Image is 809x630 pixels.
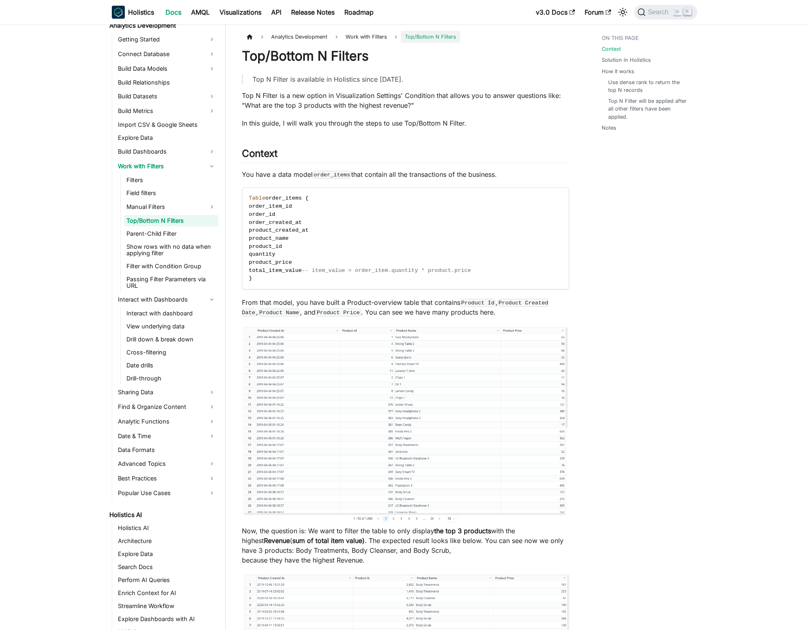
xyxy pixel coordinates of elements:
[434,527,491,535] strong: the top 3 products
[124,228,218,239] a: Parent-Child Filter
[124,360,218,371] a: Date drills
[115,119,218,130] a: Import CSV & Google Sheets
[292,537,365,545] strong: sum of total item value)
[249,267,302,274] span: total_item_value
[115,48,218,61] a: Connect Database
[124,321,218,332] a: View underlying data
[258,308,300,317] code: Product Name
[124,261,218,272] a: Filter with Condition Group
[249,243,282,250] span: product_id
[115,535,218,547] a: Architecture
[249,203,292,209] span: order_item_id
[315,308,361,317] code: Product Price
[115,160,218,173] a: Work with Filters
[460,299,496,307] code: Product Id
[112,6,154,19] a: HolisticsHolistics
[115,400,218,413] a: Find & Organize Content
[267,31,331,43] span: Analytics Development
[242,526,569,565] p: Now, the question is: We want to filter the table to only display with the highest ( . The expect...
[107,509,218,521] a: Holistics AI
[266,6,286,19] a: API
[242,148,569,163] h2: Context
[115,415,218,428] a: Analytic Functions
[115,587,218,599] a: Enrich Context for AI
[242,169,569,179] p: You have a data model that contain all the transactions of the business.
[265,195,309,201] span: order_items {
[115,62,218,75] a: Build Data Models
[602,56,651,64] a: Solution in Holistics
[115,561,218,573] a: Search Docs
[128,7,154,17] b: Holistics
[115,487,218,500] a: Popular Use Cases
[161,6,186,19] a: Docs
[602,45,621,53] a: Context
[249,219,302,226] span: order_created_at
[115,430,218,443] a: Date & Time
[401,31,460,43] span: Top/Bottom N Filters
[115,77,218,88] a: Build Relationships
[673,9,681,16] kbd: ⌘
[249,211,275,217] span: order_id
[124,373,218,384] a: Drill-through
[341,31,391,43] span: Work with Filters
[124,187,218,199] a: Field filters
[252,74,559,84] p: Top N Filter is available in Holistics since [DATE].
[249,227,309,233] span: product_created_at
[215,6,266,19] a: Visualizations
[302,267,471,274] span: -- item_value = order_item.quantity * product.price
[104,24,226,630] nav: Docs sidebar
[115,90,218,103] a: Build Datasets
[634,5,697,20] button: Search (Command+K)
[580,6,616,19] a: Forum
[249,195,265,201] span: Table
[124,215,218,226] a: Top/Bottom N Filters
[115,457,218,470] a: Advanced Topics
[115,33,218,46] a: Getting Started
[249,251,275,257] span: quantity
[124,308,218,319] a: Interact with dashboard
[115,472,218,485] a: Best Practices
[186,6,215,19] a: AMQL
[242,48,569,64] h1: Top/Bottom N Filters
[115,522,218,534] a: Holistics AI
[242,118,569,128] p: In this guide, I will walk you through the steps to use Top/Bottom N Filter.
[249,259,292,265] span: product_price
[242,31,569,43] nav: Breadcrumbs
[115,132,218,143] a: Explore Data
[107,20,218,31] a: Analytics Development
[608,97,689,121] a: Top N Filter will be applied after all other filters have been applied.
[115,574,218,586] a: Perform AI Queries
[242,298,569,317] p: From that model, you have built a Product-overview table that contains , , , and . You can see we...
[286,6,339,19] a: Release Notes
[124,241,218,259] a: Show rows with no data when applying filter
[616,6,629,19] button: Switch between dark and light mode (currently light mode)
[249,275,252,281] span: }
[115,386,218,399] a: Sharing Data
[124,200,218,213] a: Manual Filters
[124,274,218,291] a: Passing Filter Parameters via URL
[531,6,580,19] a: v3.0 Docs
[264,537,290,545] strong: Revenue
[683,8,692,15] kbd: K
[115,104,218,117] a: Build Metrics
[608,78,689,94] a: Use dense rank to return the top N records
[115,600,218,612] a: Streamline Workflow
[646,9,674,16] span: Search
[115,548,218,560] a: Explore Data
[115,145,218,158] a: Build Dashboards
[602,67,634,75] a: How it works
[124,334,218,345] a: Drill down & break down
[602,124,616,132] a: Notes
[242,91,569,110] p: Top N Filter is a new option in Visualization Settings' Condition that allows you to answer quest...
[242,31,257,43] a: Home page
[112,6,125,19] img: Holistics
[124,347,218,358] a: Cross-filtering
[249,235,289,241] span: product_name
[124,174,218,186] a: Filters
[313,171,351,179] code: order_items
[115,293,218,306] a: Interact with Dashboards
[115,613,218,625] a: Explore Dashboards with AI
[339,6,378,19] a: Roadmap
[115,444,218,456] a: Data Formats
